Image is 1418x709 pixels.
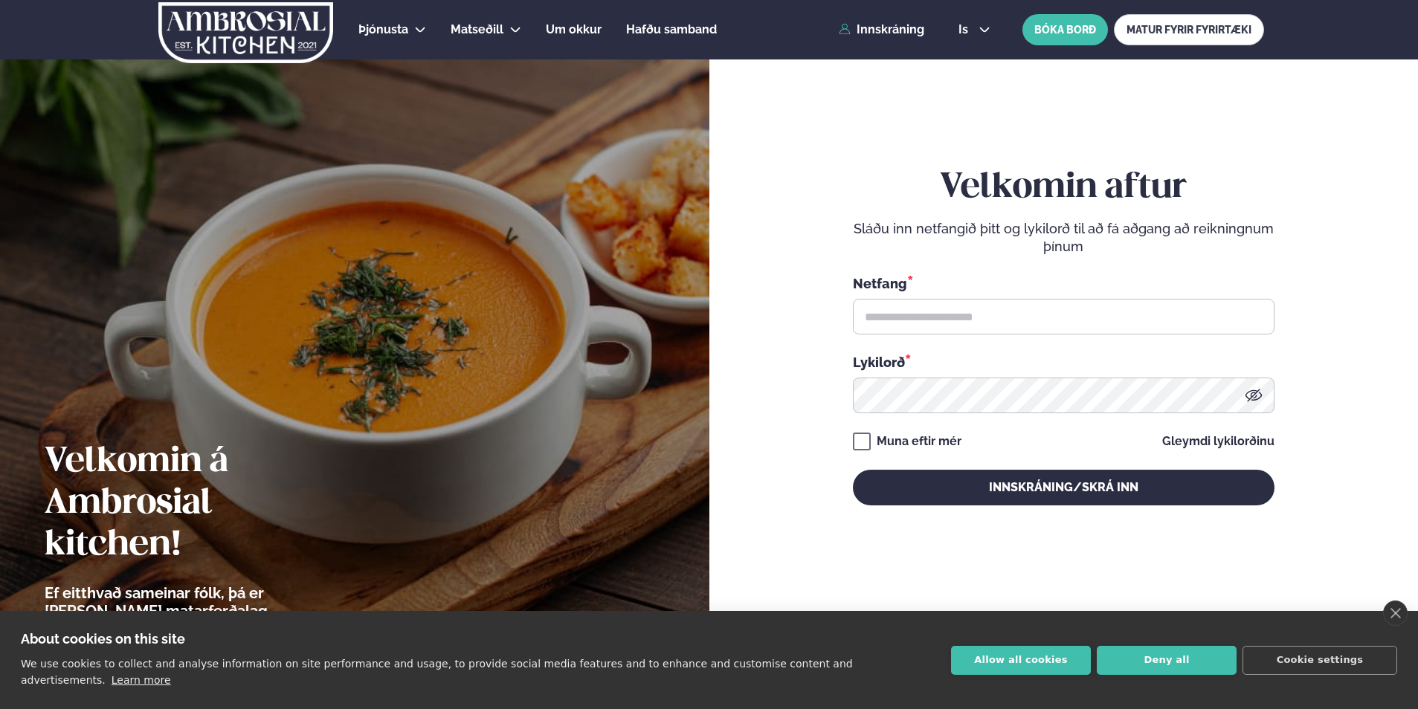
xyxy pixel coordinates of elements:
a: Gleymdi lykilorðinu [1162,436,1274,447]
span: Matseðill [451,22,503,36]
h2: Velkomin aftur [853,167,1274,209]
button: BÓKA BORÐ [1022,14,1108,45]
span: Um okkur [546,22,602,36]
span: is [958,24,973,36]
a: MATUR FYRIR FYRIRTÆKI [1114,14,1264,45]
h2: Velkomin á Ambrosial kitchen! [45,441,353,566]
a: close [1383,600,1408,626]
p: Ef eitthvað sameinar fólk, þá er [PERSON_NAME] matarferðalag. [45,584,353,620]
span: Hafðu samband [626,22,717,36]
a: Um okkur [546,21,602,39]
p: We use cookies to collect and analyse information on site performance and usage, to provide socia... [21,658,853,686]
button: is [947,24,1002,36]
button: Innskráning/Skrá inn [853,470,1274,505]
span: Þjónusta [358,22,408,36]
a: Hafðu samband [626,21,717,39]
img: logo [157,2,335,63]
a: Learn more [112,674,171,686]
p: Sláðu inn netfangið þitt og lykilorð til að fá aðgang að reikningnum þínum [853,220,1274,256]
button: Allow all cookies [951,646,1091,675]
button: Deny all [1097,646,1237,675]
a: Þjónusta [358,21,408,39]
strong: About cookies on this site [21,631,185,647]
a: Matseðill [451,21,503,39]
div: Lykilorð [853,352,1274,372]
div: Netfang [853,273,1274,293]
button: Cookie settings [1243,646,1397,675]
a: Innskráning [839,23,924,36]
